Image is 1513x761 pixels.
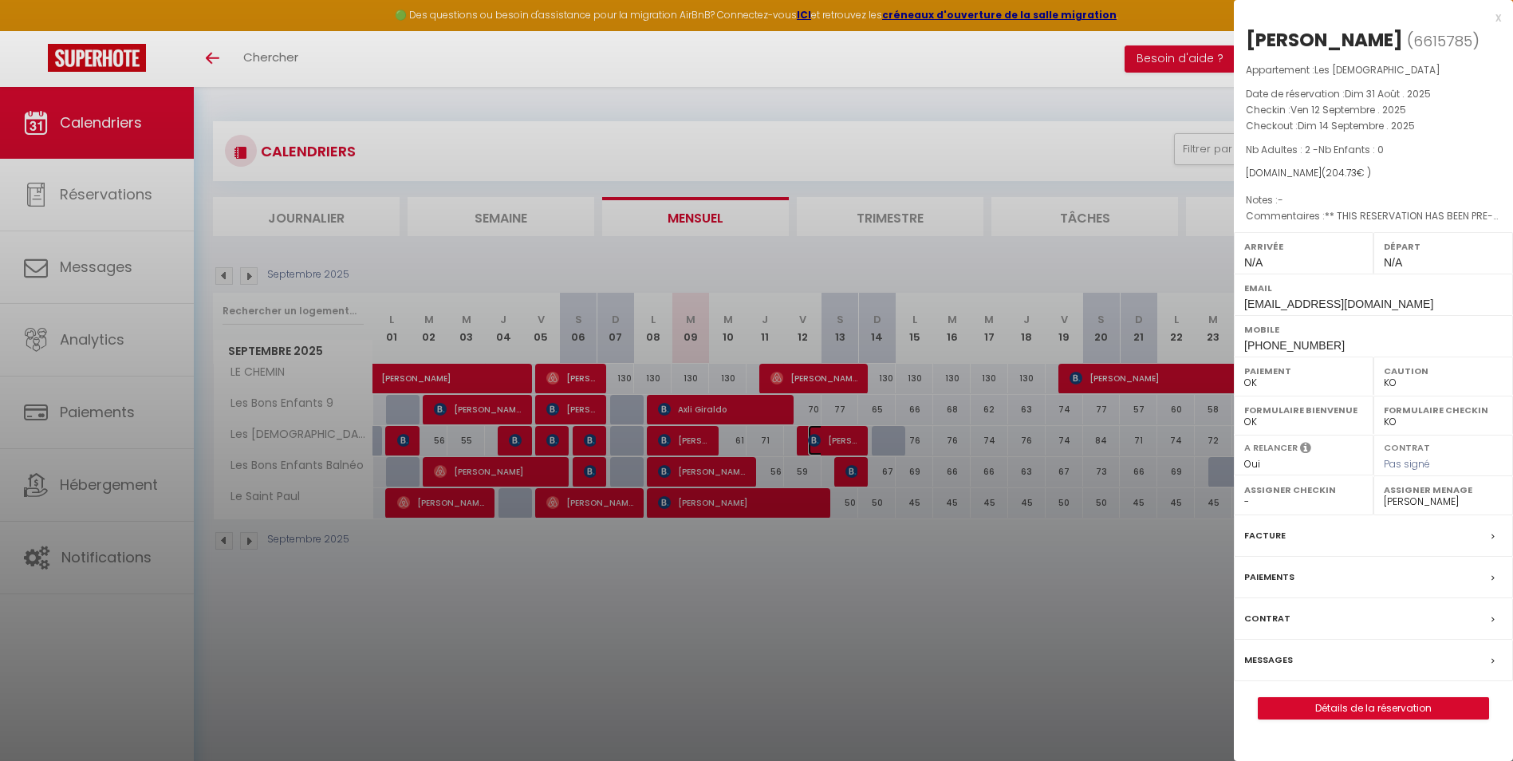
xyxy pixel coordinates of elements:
[1259,698,1488,719] a: Détails de la réservation
[1244,363,1363,379] label: Paiement
[1290,103,1406,116] span: Ven 12 Septembre . 2025
[1246,166,1501,181] div: [DOMAIN_NAME]
[1244,652,1293,668] label: Messages
[1318,143,1384,156] span: Nb Enfants : 0
[13,6,61,54] button: Ouvrir le widget de chat LiveChat
[1384,363,1503,379] label: Caution
[1384,402,1503,418] label: Formulaire Checkin
[1244,527,1286,544] label: Facture
[1244,402,1363,418] label: Formulaire Bienvenue
[1246,192,1501,208] p: Notes :
[1234,8,1501,27] div: x
[1314,63,1440,77] span: Les [DEMOGRAPHIC_DATA]
[1384,457,1430,471] span: Pas signé
[1246,118,1501,134] p: Checkout :
[1322,166,1371,179] span: ( € )
[1244,482,1363,498] label: Assigner Checkin
[1246,27,1403,53] div: [PERSON_NAME]
[1345,87,1431,101] span: Dim 31 Août . 2025
[1244,280,1503,296] label: Email
[1244,441,1298,455] label: A relancer
[1326,166,1357,179] span: 204.73
[1244,339,1345,352] span: [PHONE_NUMBER]
[1246,102,1501,118] p: Checkin :
[1244,610,1290,627] label: Contrat
[1407,30,1480,52] span: ( )
[1244,298,1433,310] span: [EMAIL_ADDRESS][DOMAIN_NAME]
[1384,239,1503,254] label: Départ
[1244,321,1503,337] label: Mobile
[1384,482,1503,498] label: Assigner Menage
[1246,143,1384,156] span: Nb Adultes : 2 -
[1384,256,1402,269] span: N/A
[1244,569,1294,586] label: Paiements
[1278,193,1283,207] span: -
[1258,697,1489,720] button: Détails de la réservation
[1413,31,1472,51] span: 6615785
[1244,239,1363,254] label: Arrivée
[1246,86,1501,102] p: Date de réservation :
[1246,62,1501,78] p: Appartement :
[1246,208,1501,224] p: Commentaires :
[1384,441,1430,451] label: Contrat
[1298,119,1415,132] span: Dim 14 Septembre . 2025
[1244,256,1263,269] span: N/A
[1300,441,1311,459] i: Sélectionner OUI si vous souhaiter envoyer les séquences de messages post-checkout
